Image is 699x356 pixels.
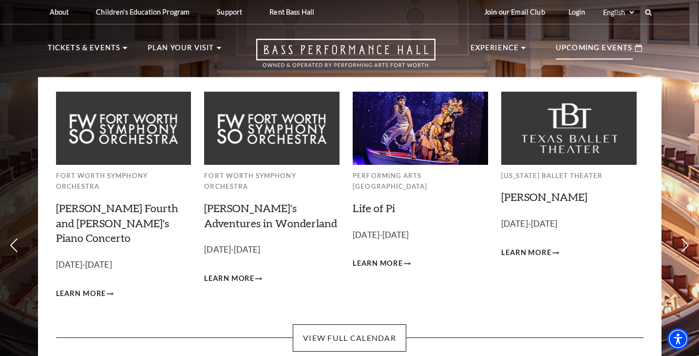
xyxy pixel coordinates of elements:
[556,42,633,59] p: Upcoming Events
[48,42,121,59] p: Tickets & Events
[269,8,314,16] p: Rent Bass Hall
[501,92,637,164] img: Texas Ballet Theater
[56,170,191,192] p: Fort Worth Symphony Orchestra
[56,288,114,300] a: Learn More Brahms Fourth and Grieg's Piano Concerto
[148,42,214,59] p: Plan Your Visit
[293,324,406,352] a: View Full Calendar
[501,190,587,203] a: [PERSON_NAME]
[501,170,637,181] p: [US_STATE] Ballet Theater
[501,247,551,259] span: Learn More
[96,8,189,16] p: Children's Education Program
[501,217,637,231] p: [DATE]-[DATE]
[204,243,340,257] p: [DATE]-[DATE]
[204,273,254,285] span: Learn More
[353,170,488,192] p: Performing Arts [GEOGRAPHIC_DATA]
[56,288,106,300] span: Learn More
[204,92,340,164] img: Fort Worth Symphony Orchestra
[353,92,488,164] img: Performing Arts Fort Worth
[353,228,488,242] p: [DATE]-[DATE]
[204,273,262,285] a: Learn More Alice's Adventures in Wonderland
[217,8,242,16] p: Support
[353,257,403,270] span: Learn More
[667,328,689,350] div: Accessibility Menu
[204,170,340,192] p: Fort Worth Symphony Orchestra
[471,42,519,59] p: Experience
[353,257,411,270] a: Learn More Life of Pi
[50,8,69,16] p: About
[501,247,559,259] a: Learn More Peter Pan
[353,201,395,215] a: Life of Pi
[56,201,178,245] a: [PERSON_NAME] Fourth and [PERSON_NAME]'s Piano Concerto
[56,258,191,272] p: [DATE]-[DATE]
[601,8,636,17] select: Select:
[221,39,471,77] a: Open this option
[56,92,191,164] img: Fort Worth Symphony Orchestra
[204,201,337,230] a: [PERSON_NAME]'s Adventures in Wonderland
